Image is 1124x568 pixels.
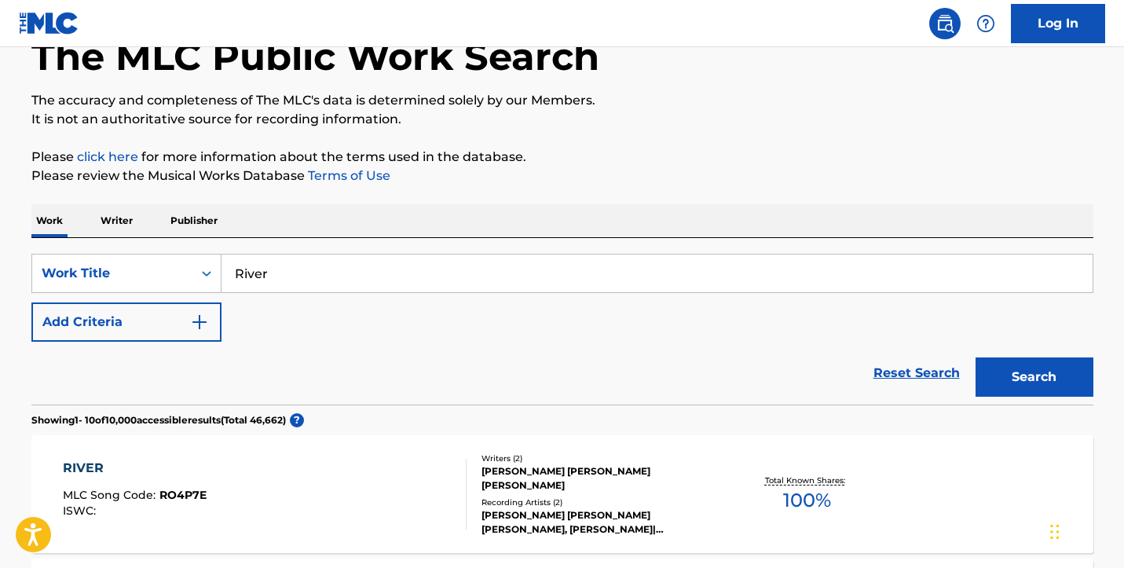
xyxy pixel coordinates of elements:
p: Writer [96,204,137,237]
img: help [976,14,995,33]
span: 100 % [783,486,831,515]
img: MLC Logo [19,12,79,35]
div: Writers ( 2 ) [481,453,719,464]
a: Reset Search [866,356,968,390]
p: The accuracy and completeness of The MLC's data is determined solely by our Members. [31,91,1093,110]
a: Terms of Use [305,168,390,183]
div: Drag [1050,508,1060,555]
div: Help [970,8,1001,39]
p: Please for more information about the terms used in the database. [31,148,1093,167]
div: Recording Artists ( 2 ) [481,497,719,508]
a: click here [77,149,138,164]
h1: The MLC Public Work Search [31,33,599,80]
button: Add Criteria [31,302,222,342]
div: RIVER [63,459,207,478]
p: Please review the Musical Works Database [31,167,1093,185]
p: Publisher [166,204,222,237]
p: Work [31,204,68,237]
form: Search Form [31,254,1093,405]
span: ? [290,413,304,427]
iframe: Chat Widget [1045,493,1124,568]
a: Log In [1011,4,1105,43]
div: [PERSON_NAME] [PERSON_NAME] [PERSON_NAME] [481,464,719,493]
span: MLC Song Code : [63,488,159,502]
img: 9d2ae6d4665cec9f34b9.svg [190,313,209,332]
p: Showing 1 - 10 of 10,000 accessible results (Total 46,662 ) [31,413,286,427]
button: Search [976,357,1093,397]
p: Total Known Shares: [765,475,849,486]
span: RO4P7E [159,488,207,502]
div: [PERSON_NAME] [PERSON_NAME] [PERSON_NAME], [PERSON_NAME]|[PERSON_NAME] [481,508,719,537]
a: Public Search [929,8,961,39]
img: search [935,14,954,33]
span: ISWC : [63,504,100,518]
div: Work Title [42,264,183,283]
p: It is not an authoritative source for recording information. [31,110,1093,129]
a: RIVERMLC Song Code:RO4P7EISWC:Writers (2)[PERSON_NAME] [PERSON_NAME] [PERSON_NAME]Recording Artis... [31,435,1093,553]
